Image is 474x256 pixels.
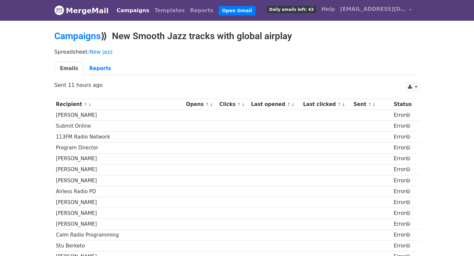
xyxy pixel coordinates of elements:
[84,102,88,107] a: ↑
[54,99,185,110] th: Recipient
[392,110,416,121] td: Error
[392,99,416,110] th: Status
[54,164,185,175] td: [PERSON_NAME]
[319,3,337,16] a: Help
[352,99,392,110] th: Sent
[88,102,92,107] a: ↓
[54,121,185,132] td: Submit Online
[392,208,416,219] td: Error
[392,186,416,197] td: Error
[291,102,295,107] a: ↓
[54,175,185,186] td: [PERSON_NAME]
[392,132,416,142] td: Error
[392,164,416,175] td: Error
[250,99,302,110] th: Last opened
[210,102,213,107] a: ↓
[287,102,291,107] a: ↑
[392,219,416,230] td: Error
[84,62,117,75] a: Reports
[54,132,185,142] td: 113FM Radio Network
[89,49,113,55] a: New jazz
[342,102,345,107] a: ↓
[54,208,185,219] td: [PERSON_NAME]
[392,121,416,132] td: Error
[54,153,185,164] td: [PERSON_NAME]
[54,31,101,41] a: Campaigns
[267,6,316,13] span: Daily emails left: 43
[54,230,185,241] td: Calm Radio Programming
[338,102,341,107] a: ↑
[302,99,352,110] th: Last clicked
[54,110,185,121] td: [PERSON_NAME]
[392,230,416,241] td: Error
[372,102,376,107] a: ↓
[392,241,416,251] td: Error
[185,99,218,110] th: Opens
[340,5,406,13] span: [EMAIL_ADDRESS][DOMAIN_NAME]
[54,186,185,197] td: Airless Radio PD
[54,5,64,15] img: MergeMail logo
[54,142,185,153] td: Program Director
[237,102,241,107] a: ↑
[368,102,372,107] a: ↑
[241,102,245,107] a: ↓
[205,102,209,107] a: ↑
[54,62,84,75] a: Emails
[219,6,255,15] a: Open Gmail
[218,99,250,110] th: Clicks
[54,241,185,251] td: Stu Berketo
[392,153,416,164] td: Error
[152,4,187,17] a: Templates
[337,3,414,18] a: [EMAIL_ADDRESS][DOMAIN_NAME]
[54,82,420,89] p: Sent 11 hours ago
[54,197,185,208] td: [PERSON_NAME]
[114,4,152,17] a: Campaigns
[54,4,109,17] a: MergeMail
[54,31,420,42] h2: ⟫ New Smooth Jazz tracks with global airplay
[54,219,185,230] td: [PERSON_NAME]
[392,197,416,208] td: Error
[264,3,319,16] a: Daily emails left: 43
[54,48,420,55] p: Spreadsheet:
[392,142,416,153] td: Error
[392,175,416,186] td: Error
[188,4,216,17] a: Reports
